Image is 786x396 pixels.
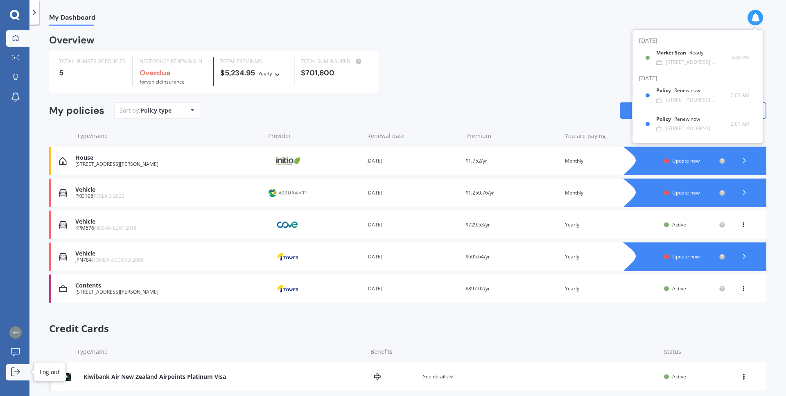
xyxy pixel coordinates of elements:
[267,217,308,233] img: Cove
[689,50,703,56] div: Ready
[59,157,67,165] img: House
[75,282,261,289] div: Contents
[59,221,67,229] img: Vehicle
[140,78,185,85] span: for Vehicle insurance
[465,189,494,196] span: $1,250.76/yr
[639,74,756,83] div: [DATE]
[565,157,657,165] div: Monthly
[75,186,261,193] div: Vehicle
[672,285,686,292] span: Active
[267,249,308,265] img: Tower
[366,221,459,229] div: [DATE]
[465,285,490,292] span: $897.02/yr
[59,57,126,66] div: TOTAL NUMBER OF POLICIES
[465,221,490,228] span: $729.53/yr
[49,14,95,25] span: My Dashboard
[465,157,487,164] span: $1,752/yr
[672,221,686,228] span: Active
[656,50,689,56] b: Market Scan
[666,59,731,65] div: [STREET_ADDRESS][PERSON_NAME]
[366,157,459,165] div: [DATE]
[75,161,261,167] div: [STREET_ADDRESS][PERSON_NAME]
[672,157,700,164] span: Update now
[731,120,750,128] span: 2:01 AM
[75,218,261,225] div: Vehicle
[84,373,226,381] div: Kiwibank Air New Zealand Airpoints Platinum Visa
[92,256,144,263] span: HONDA ACCORD 2006
[77,132,262,140] div: Type/name
[565,132,657,140] div: You are paying
[465,253,490,260] span: $605.64/yr
[94,224,137,231] span: NISSAN LEAF 2016
[672,373,686,380] span: Active
[367,132,460,140] div: Renewal date
[301,57,368,66] div: TOTAL SUM INSURED
[639,36,756,45] div: [DATE]
[366,253,459,261] div: [DATE]
[75,289,261,295] div: [STREET_ADDRESS][PERSON_NAME]
[672,253,700,260] span: Update now
[258,70,272,78] div: Yearly
[59,253,67,261] img: Vehicle
[140,106,172,115] div: Policy type
[731,54,750,62] span: 3:48 PM
[672,189,700,196] span: Update now
[140,57,207,66] div: NEXT POLICY RENEWING IN
[49,105,104,117] div: My policies
[75,250,261,257] div: Vehicle
[366,285,459,293] div: [DATE]
[565,221,657,229] div: Yearly
[267,185,308,201] img: Protecta
[565,285,657,293] div: Yearly
[49,36,95,44] div: Overview
[423,373,454,381] span: See details
[75,193,261,199] div: PKD106
[75,154,261,161] div: House
[268,132,361,140] div: Provider
[140,68,171,78] b: Overdue
[656,88,674,93] b: Policy
[674,88,700,93] div: Renew now
[49,323,766,335] span: Credit Cards
[220,69,287,78] div: $5,234.95
[620,102,691,119] a: Market Scan
[59,69,126,77] div: 5
[267,153,308,169] img: Initio
[565,189,657,197] div: Monthly
[93,192,124,199] span: TESLA 3 2022
[666,97,731,103] div: [STREET_ADDRESS][PERSON_NAME]
[59,285,67,293] img: Contents
[666,126,731,131] div: [STREET_ADDRESS][PERSON_NAME]
[656,116,674,122] b: Policy
[9,326,22,339] img: a6983d8a90f604e02af6dfdc0243e581
[220,57,287,66] div: TOTAL PREMIUMS
[77,348,364,356] div: Type/name
[366,189,459,197] div: [DATE]
[370,348,657,356] div: Benefits
[59,189,67,197] img: Vehicle
[664,348,725,356] div: Status
[466,132,559,140] div: Premium
[75,257,261,263] div: JPN784
[565,253,657,261] div: Yearly
[301,69,368,77] div: $701,600
[674,116,700,122] div: Renew now
[40,368,60,376] div: Log out
[75,225,261,231] div: KPM576
[731,91,750,100] span: 2:03 AM
[267,281,308,296] img: Tower
[120,106,172,115] div: Sort by:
